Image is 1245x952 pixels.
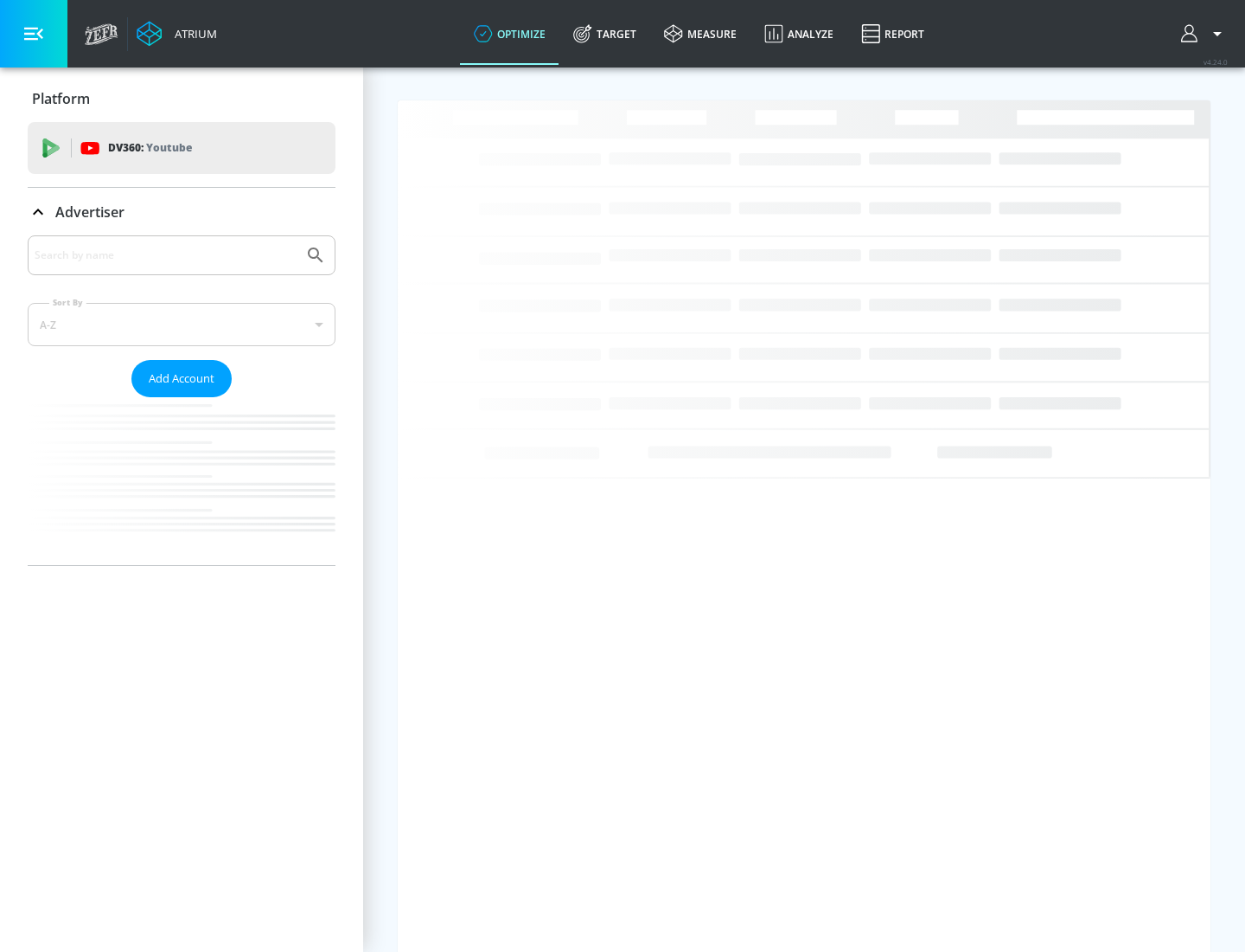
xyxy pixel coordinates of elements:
button: Add Account [131,360,232,397]
a: optimize [460,3,559,65]
p: Youtube [146,138,192,157]
span: v 4.24.0 [1203,57,1228,67]
a: Atrium [137,21,217,47]
a: Report [847,3,938,65]
p: DV360: [108,138,192,158]
div: Advertiser [28,235,335,565]
div: Platform [28,74,335,123]
p: Advertiser [55,203,124,222]
label: Sort By [49,297,86,308]
a: measure [650,3,750,65]
div: A-Z [28,303,335,346]
nav: list of Advertiser [28,397,335,565]
a: Analyze [750,3,847,65]
a: Target [559,3,650,65]
span: Add Account [149,369,214,389]
p: Platform [32,89,90,108]
div: DV360: Youtube [28,122,335,174]
div: Advertiser [28,188,335,236]
input: Search by name [35,244,297,267]
div: Atrium [168,26,217,42]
